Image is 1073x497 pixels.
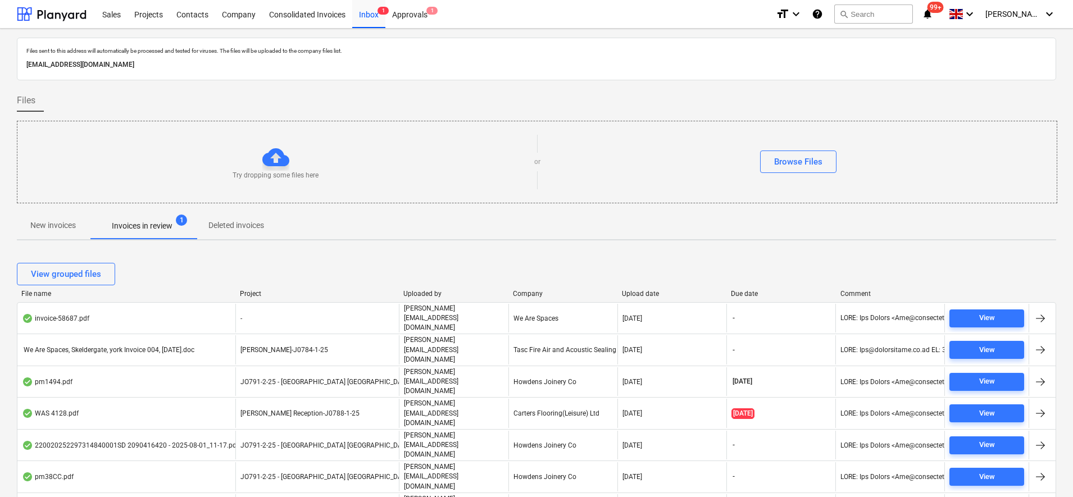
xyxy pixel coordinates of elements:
div: [DATE] [622,378,642,386]
div: pm1494.pdf [22,377,72,386]
i: format_size [776,7,789,21]
div: OCR finished [22,377,33,386]
div: Project [240,290,395,298]
span: [DATE] [731,408,754,419]
span: Files [17,94,35,107]
div: [DATE] [622,314,642,322]
div: View [979,439,995,452]
span: - [731,472,736,481]
span: JO791-2-25 - Middlemarch Coventry [240,378,412,386]
p: [PERSON_NAME][EMAIL_ADDRESS][DOMAIN_NAME] [404,335,503,364]
div: We Are Spaces [508,304,617,332]
div: Carters Flooring(Leisure) Ltd [508,399,617,427]
button: View [949,341,1024,359]
p: [PERSON_NAME][EMAIL_ADDRESS][DOMAIN_NAME] [404,304,503,332]
i: keyboard_arrow_down [963,7,976,21]
div: invoice-58687.pdf [22,314,89,323]
span: JO791-2-25 - Middlemarch Coventry [240,441,412,449]
div: pm38CC.pdf [22,472,74,481]
span: White Rose Reception-J0788-1-25 [240,409,360,417]
p: [PERSON_NAME][EMAIL_ADDRESS][DOMAIN_NAME] [404,462,503,491]
div: Tasc Fire Air and Acoustic Sealing Ltd [508,335,617,364]
div: Comment [840,290,940,298]
div: View [979,407,995,420]
div: OCR finished [22,314,33,323]
button: View [949,468,1024,486]
div: [DATE] [622,346,642,354]
div: [DATE] [622,409,642,417]
p: [PERSON_NAME][EMAIL_ADDRESS][DOMAIN_NAME] [404,399,503,427]
div: [DATE] [622,473,642,481]
p: Try dropping some files here [233,171,319,180]
p: Invoices in review [112,220,172,232]
div: View grouped files [31,267,101,281]
span: [PERSON_NAME] [985,10,1042,19]
button: View [949,373,1024,391]
p: New invoices [30,220,76,231]
p: or [534,157,540,167]
i: keyboard_arrow_down [1043,7,1056,21]
p: Files sent to this address will automatically be processed and tested for viruses. The files will... [26,47,1047,54]
span: 99+ [927,2,944,13]
i: Knowledge base [812,7,823,21]
div: View [979,471,995,484]
span: search [839,10,848,19]
span: [DATE] [731,377,753,386]
p: Deleted invoices [208,220,264,231]
span: 1 [378,7,389,15]
button: Browse Files [760,151,836,173]
div: Company [513,290,613,298]
div: OCR finished [22,441,33,450]
button: View [949,404,1024,422]
span: - [240,314,242,322]
div: WAS 4128.pdf [22,409,79,418]
div: Due date [731,290,831,298]
div: OCR finished [22,409,33,418]
button: View [949,436,1024,454]
button: View grouped files [17,263,115,285]
button: Search [834,4,913,24]
span: Wizu York-J0784-1-25 [240,346,328,354]
div: View [979,312,995,325]
div: Try dropping some files hereorBrowse Files [17,121,1057,203]
div: [DATE] [622,441,642,449]
div: We Are Spaces, Skeldergate, york Invoice 004, [DATE].doc [22,346,194,354]
span: 1 [426,7,438,15]
span: JO791-2-25 - Middlemarch Coventry [240,473,412,481]
div: 220020252297314840001SD 2090416420 - 2025-08-01_11-17.pdf [22,441,239,450]
div: File name [21,290,231,298]
div: View [979,375,995,388]
div: Uploaded by [403,290,503,298]
div: Howdens Joinery Co [508,431,617,459]
p: [EMAIL_ADDRESS][DOMAIN_NAME] [26,59,1047,71]
p: [PERSON_NAME][EMAIL_ADDRESS][DOMAIN_NAME] [404,431,503,459]
p: [PERSON_NAME][EMAIL_ADDRESS][DOMAIN_NAME] [404,367,503,396]
div: Howdens Joinery Co [508,462,617,491]
span: - [731,345,736,355]
span: - [731,440,736,450]
span: - [731,313,736,323]
i: keyboard_arrow_down [789,7,803,21]
button: View [949,309,1024,327]
div: Upload date [622,290,722,298]
i: notifications [922,7,933,21]
div: Howdens Joinery Co [508,367,617,396]
span: 1 [176,215,187,226]
div: OCR finished [22,472,33,481]
div: Browse Files [774,154,822,169]
iframe: Chat Widget [1017,443,1073,497]
div: View [979,344,995,357]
